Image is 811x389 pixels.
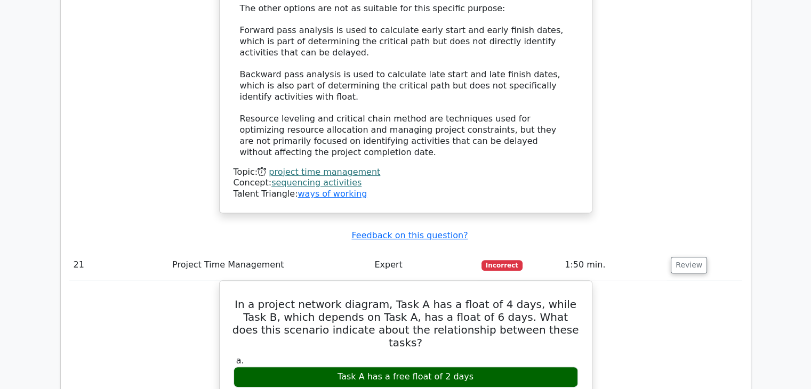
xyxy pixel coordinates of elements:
div: Task A has a free float of 2 days [234,367,578,387]
a: ways of working [298,189,367,199]
span: Incorrect [481,260,523,271]
button: Review [671,257,707,273]
div: Topic: [234,167,578,178]
a: project time management [269,167,380,177]
span: a. [236,355,244,366]
a: sequencing activities [271,177,362,188]
td: 1:50 min. [560,250,667,280]
td: Expert [370,250,477,280]
h5: In a project network diagram, Task A has a float of 4 days, while Task B, which depends on Task A... [232,298,579,349]
td: 21 [69,250,168,280]
td: Project Time Management [168,250,370,280]
a: Feedback on this question? [351,230,468,240]
div: Concept: [234,177,578,189]
div: Talent Triangle: [234,167,578,200]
